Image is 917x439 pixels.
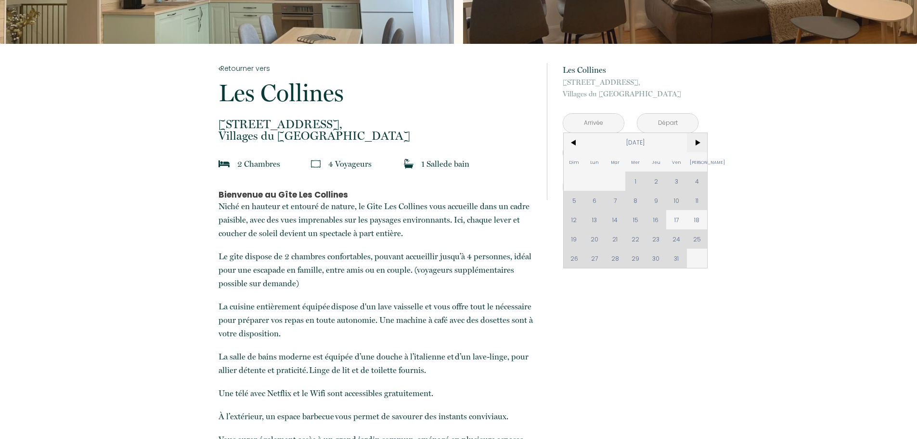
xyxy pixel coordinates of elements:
[605,152,625,172] span: Mar
[237,157,280,171] p: 2 Chambre
[219,386,534,400] p: Une télé avec Netflix et le Wifi sont accessibles gratuitement. ​
[219,81,534,105] p: Les Collines
[564,152,584,172] span: Dim
[563,114,624,133] input: Arrivée
[646,152,667,172] span: Jeu
[637,114,698,133] input: Départ
[584,133,687,152] span: [DATE]
[311,159,321,169] img: guests
[219,119,534,142] p: Villages du [GEOGRAPHIC_DATA]
[563,77,698,100] p: Villages du [GEOGRAPHIC_DATA]
[219,63,534,74] a: Retourner vers
[687,133,708,152] span: >
[219,200,534,240] p: Niché en hauteur et entouré de nature, le Gîte Les Collines vous accueille dans un cadre paisible...
[666,210,687,229] span: 17
[564,133,584,152] span: <
[328,157,372,171] p: 4 Voyageur
[219,189,348,200] b: Bienvenue au Gîte Les Collines
[563,77,698,88] span: [STREET_ADDRESS],
[563,174,698,200] button: Réserver
[625,152,646,172] span: Mer
[219,250,534,290] p: Le gîte dispose de 2 chambres confortables, pouvant accueillir jusqu’à 4 personnes, idéal pour un...
[687,152,708,172] span: [PERSON_NAME]
[277,159,280,169] span: s
[219,119,534,130] span: [STREET_ADDRESS],
[666,152,687,172] span: Ven
[584,152,605,172] span: Lun
[687,210,708,229] span: 18
[421,157,469,171] p: 1 Salle de bain
[219,410,534,423] p: À l’extérieur, un espace barbecue vous permet de savourer des instants conviviaux.
[563,63,698,77] p: Les Collines
[368,159,372,169] span: s
[219,300,534,340] p: La cuisine entièrement équipée dispose d'un lave vaisselle et vous offre tout le nécessaire pour ...
[219,350,534,377] p: La salle de bains moderne est équipée d’une douche à l’italienne et d’un lave-linge, pour allier ...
